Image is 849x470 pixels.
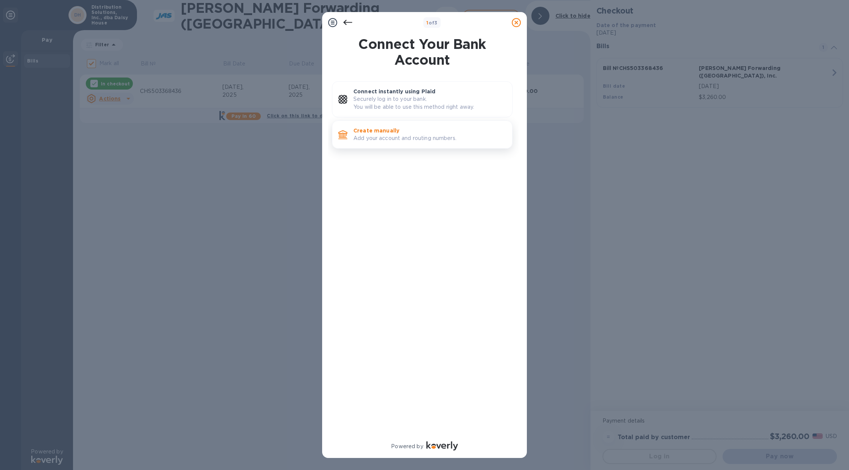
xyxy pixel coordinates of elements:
[426,20,438,26] b: of 3
[353,127,506,134] p: Create manually
[391,443,423,450] p: Powered by
[353,134,506,142] p: Add your account and routing numbers.
[426,20,428,26] span: 1
[426,441,458,450] img: Logo
[353,95,506,111] p: Securely log in to your bank. You will be able to use this method right away.
[329,36,516,68] h1: Connect Your Bank Account
[353,88,506,95] p: Connect instantly using Plaid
